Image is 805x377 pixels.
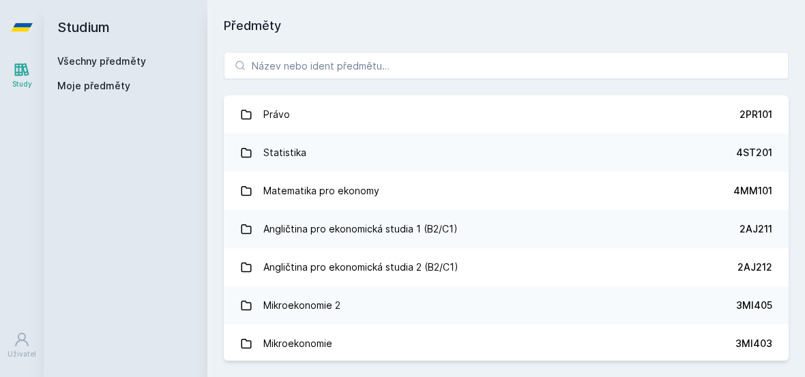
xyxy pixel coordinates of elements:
[263,215,458,243] div: Angličtina pro ekonomická studia 1 (B2/C1)
[224,210,789,248] a: Angličtina pro ekonomická studia 1 (B2/C1) 2AJ211
[263,292,340,319] div: Mikroekonomie 2
[224,52,789,79] input: Název nebo ident předmětu…
[224,134,789,172] a: Statistika 4ST201
[736,299,772,312] div: 3MI405
[263,177,379,205] div: Matematika pro ekonomy
[224,325,789,363] a: Mikroekonomie 3MI403
[740,222,772,236] div: 2AJ211
[263,254,458,281] div: Angličtina pro ekonomická studia 2 (B2/C1)
[224,248,789,286] a: Angličtina pro ekonomická studia 2 (B2/C1) 2AJ212
[737,260,772,274] div: 2AJ212
[733,184,772,198] div: 4MM101
[263,101,290,128] div: Právo
[57,79,130,93] span: Moje předměty
[224,95,789,134] a: Právo 2PR101
[224,286,789,325] a: Mikroekonomie 2 3MI405
[3,55,41,96] a: Study
[740,108,772,121] div: 2PR101
[735,337,772,350] div: 3MI403
[3,325,41,366] a: Uživatel
[8,349,36,359] div: Uživatel
[224,16,789,35] h1: Předměty
[736,146,772,160] div: 4ST201
[263,330,332,357] div: Mikroekonomie
[12,79,32,89] div: Study
[57,55,146,67] a: Všechny předměty
[224,172,789,210] a: Matematika pro ekonomy 4MM101
[263,139,306,166] div: Statistika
